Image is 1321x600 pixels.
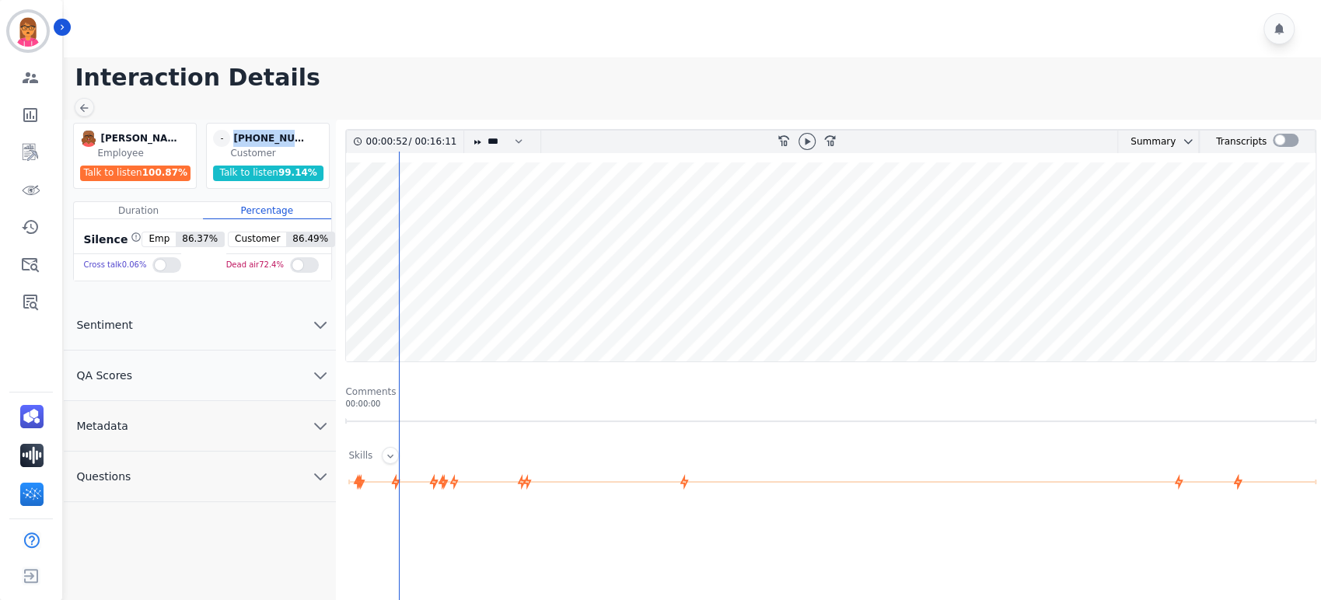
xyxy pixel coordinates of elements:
div: Transcripts [1216,131,1267,153]
div: Talk to listen [80,166,190,181]
svg: chevron down [1182,135,1194,148]
div: Summary [1118,131,1176,153]
span: Emp [142,232,176,246]
span: 99.14 % [278,167,317,178]
h1: Interaction Details [75,64,1321,92]
div: / [365,131,460,153]
button: Metadata chevron down [64,401,336,452]
button: Sentiment chevron down [64,300,336,351]
span: 100.87 % [142,167,187,178]
span: Sentiment [64,317,145,333]
div: Silence [80,232,142,247]
div: Percentage [203,202,331,219]
div: Employee [97,147,193,159]
div: Talk to listen [213,166,323,181]
svg: chevron down [311,366,330,385]
div: Dead air 72.4 % [226,254,284,277]
span: QA Scores [64,368,145,383]
div: Comments [345,385,1316,398]
div: [PERSON_NAME] [100,130,178,147]
span: 86.37 % [176,232,224,246]
div: Skills [348,449,372,464]
span: Metadata [64,418,140,434]
svg: chevron down [311,417,330,435]
div: [PHONE_NUMBER] [233,130,311,147]
div: Duration [74,202,202,219]
div: Cross talk 0.06 % [83,254,146,277]
span: Customer [229,232,286,246]
img: Bordered avatar [9,12,47,50]
button: Questions chevron down [64,452,336,502]
button: QA Scores chevron down [64,351,336,401]
span: 86.49 % [286,232,334,246]
div: 00:00:00 [345,398,1316,410]
div: 00:00:52 [365,131,408,153]
svg: chevron down [311,316,330,334]
span: Questions [64,469,143,484]
button: chevron down [1176,135,1194,148]
svg: chevron down [311,467,330,486]
div: Customer [230,147,326,159]
div: 00:16:11 [411,131,454,153]
span: - [213,130,230,147]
